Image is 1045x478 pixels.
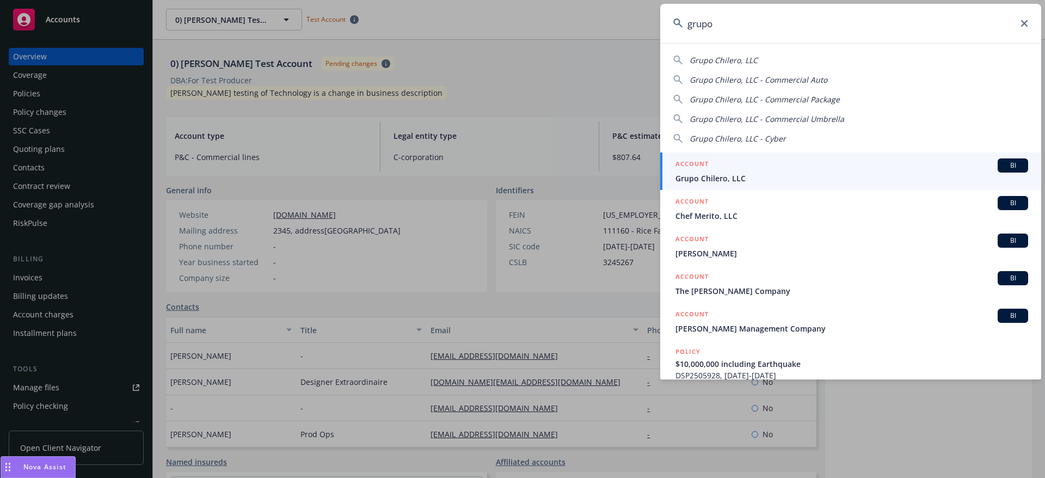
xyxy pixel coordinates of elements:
[660,190,1041,228] a: ACCOUNTBIChef Merito, LLC
[675,323,1028,334] span: [PERSON_NAME] Management Company
[675,196,709,209] h5: ACCOUNT
[660,4,1041,43] input: Search...
[675,248,1028,259] span: [PERSON_NAME]
[675,271,709,284] h5: ACCOUNT
[690,114,844,124] span: Grupo Chilero, LLC - Commercial Umbrella
[1002,198,1024,208] span: BI
[675,309,709,322] h5: ACCOUNT
[675,173,1028,184] span: Grupo Chilero, LLC
[660,340,1041,387] a: POLICY$10,000,000 including EarthquakeDSP2505928, [DATE]-[DATE]
[690,94,840,105] span: Grupo Chilero, LLC - Commercial Package
[660,265,1041,303] a: ACCOUNTBIThe [PERSON_NAME] Company
[675,210,1028,222] span: Chef Merito, LLC
[1002,161,1024,170] span: BI
[1002,273,1024,283] span: BI
[1,456,76,478] button: Nova Assist
[675,358,1028,370] span: $10,000,000 including Earthquake
[690,55,758,65] span: Grupo Chilero, LLC
[1002,311,1024,321] span: BI
[690,133,786,144] span: Grupo Chilero, LLC - Cyber
[660,228,1041,265] a: ACCOUNTBI[PERSON_NAME]
[675,285,1028,297] span: The [PERSON_NAME] Company
[23,462,66,471] span: Nova Assist
[675,346,700,357] h5: POLICY
[660,152,1041,190] a: ACCOUNTBIGrupo Chilero, LLC
[675,234,709,247] h5: ACCOUNT
[1,457,15,477] div: Drag to move
[675,158,709,171] h5: ACCOUNT
[1002,236,1024,246] span: BI
[690,75,827,85] span: Grupo Chilero, LLC - Commercial Auto
[675,370,1028,381] span: DSP2505928, [DATE]-[DATE]
[660,303,1041,340] a: ACCOUNTBI[PERSON_NAME] Management Company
